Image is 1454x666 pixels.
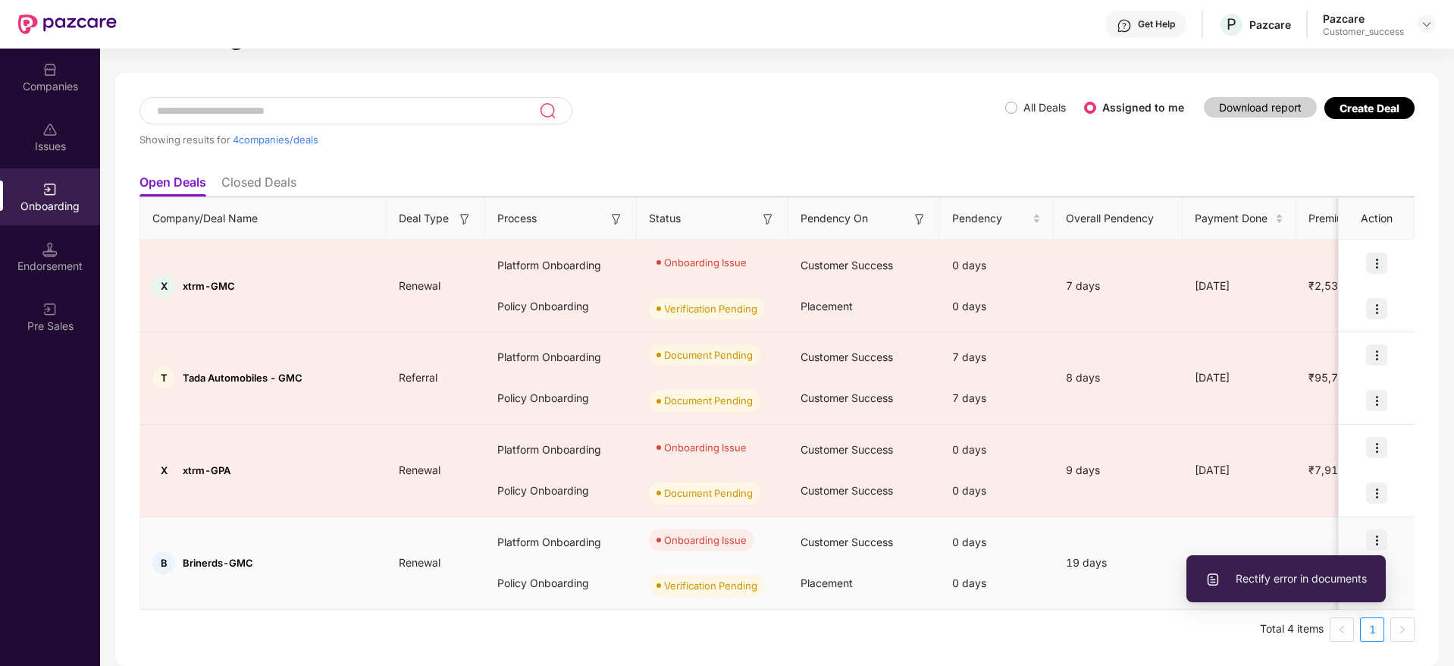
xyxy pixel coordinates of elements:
label: All Deals [1023,101,1066,114]
li: Next Page [1390,617,1415,642]
li: Open Deals [139,174,206,196]
img: icon [1366,344,1387,366]
div: 8 days [1054,369,1183,386]
span: xtrm-GPA [183,464,230,476]
span: Status [649,210,681,227]
img: svg+xml;base64,PHN2ZyBpZD0iVXBsb2FkX0xvZ3MiIGRhdGEtbmFtZT0iVXBsb2FkIExvZ3MiIHhtbG5zPSJodHRwOi8vd3... [1205,572,1221,587]
span: right [1398,625,1407,634]
span: Process [497,210,537,227]
label: Assigned to me [1102,101,1184,114]
img: icon [1366,390,1387,411]
span: Renewal [387,279,453,292]
span: Tada Automobiles - GMC [183,372,302,384]
div: 0 days [940,522,1054,563]
div: Document Pending [664,485,753,501]
div: Policy Onboarding [485,378,637,419]
span: Deal Type [399,210,449,227]
span: Placement [801,300,853,313]
div: Policy Onboarding [485,470,637,511]
span: xtrm-GMC [183,280,235,292]
span: Renewal [387,556,453,569]
div: 7 days [940,378,1054,419]
div: 19 days [1054,554,1183,571]
div: X [152,275,175,297]
span: Customer Success [801,391,893,404]
span: Customer Success [801,350,893,363]
span: left [1337,625,1346,634]
span: 4 companies/deals [233,134,318,146]
div: 0 days [940,245,1054,286]
div: 9 days [1054,462,1183,479]
div: Policy Onboarding [485,286,637,327]
span: Renewal [387,463,453,476]
span: Pendency On [801,210,868,227]
img: svg+xml;base64,PHN2ZyBpZD0iRHJvcGRvd24tMzJ4MzIiIHhtbG5zPSJodHRwOi8vd3d3LnczLm9yZy8yMDAwL3N2ZyIgd2... [1421,18,1433,30]
img: svg+xml;base64,PHN2ZyB3aWR0aD0iMTYiIGhlaWdodD0iMTYiIHZpZXdCb3g9IjAgMCAxNiAxNiIgZmlsbD0ibm9uZSIgeG... [912,212,927,227]
img: svg+xml;base64,PHN2ZyB3aWR0aD0iMjQiIGhlaWdodD0iMjUiIHZpZXdCb3g9IjAgMCAyNCAyNSIgZmlsbD0ibm9uZSIgeG... [539,102,556,120]
img: svg+xml;base64,PHN2ZyB3aWR0aD0iMjAiIGhlaWdodD0iMjAiIHZpZXdCb3g9IjAgMCAyMCAyMCIgZmlsbD0ibm9uZSIgeG... [42,302,58,317]
span: Rectify error in documents [1205,570,1367,587]
div: [DATE] [1183,369,1296,386]
img: icon [1366,253,1387,274]
div: Customer_success [1323,26,1404,38]
span: Customer Success [801,484,893,497]
img: icon [1366,482,1387,504]
div: Pazcare [1323,11,1404,26]
div: T [152,366,175,389]
span: ₹7,918 [1296,463,1357,476]
img: svg+xml;base64,PHN2ZyBpZD0iSXNzdWVzX2Rpc2FibGVkIiB4bWxucz0iaHR0cDovL3d3dy53My5vcmcvMjAwMC9zdmciIH... [42,122,58,137]
div: Platform Onboarding [485,429,637,470]
div: X [152,459,175,482]
img: svg+xml;base64,PHN2ZyBpZD0iQ29tcGFuaWVzIiB4bWxucz0iaHR0cDovL3d3dy53My5vcmcvMjAwMC9zdmciIHdpZHRoPS... [42,62,58,77]
img: icon [1366,529,1387,551]
th: Action [1339,198,1415,240]
div: Showing results for [139,134,1005,146]
div: Verification Pending [664,301,757,316]
button: right [1390,617,1415,642]
div: Pazcare [1249,17,1291,32]
div: 7 days [1054,278,1183,294]
img: New Pazcare Logo [18,14,117,34]
div: Policy Onboarding [485,563,637,604]
div: [DATE] [1183,278,1296,294]
img: icon [1366,437,1387,458]
span: ₹2,53,800 [1296,279,1374,292]
div: Onboarding Issue [664,440,747,455]
div: Verification Pending [664,578,757,593]
span: Customer Success [801,536,893,548]
img: svg+xml;base64,PHN2ZyBpZD0iSGVscC0zMngzMiIgeG1sbnM9Imh0dHA6Ly93d3cudzMub3JnLzIwMDAvc3ZnIiB3aWR0aD... [1117,18,1132,33]
div: Document Pending [664,347,753,363]
img: svg+xml;base64,PHN2ZyB3aWR0aD0iMTQuNSIgaGVpZ2h0PSIxNC41IiB2aWV3Qm94PSIwIDAgMTYgMTYiIGZpbGw9Im5vbm... [42,242,58,257]
div: 0 days [940,563,1054,604]
th: Company/Deal Name [140,198,387,240]
div: Get Help [1138,18,1175,30]
img: svg+xml;base64,PHN2ZyB3aWR0aD0iMTYiIGhlaWdodD0iMTYiIHZpZXdCb3g9IjAgMCAxNiAxNiIgZmlsbD0ibm9uZSIgeG... [609,212,624,227]
div: Platform Onboarding [485,245,637,286]
img: svg+xml;base64,PHN2ZyB3aWR0aD0iMTYiIGhlaWdodD0iMTYiIHZpZXdCb3g9IjAgMCAxNiAxNiIgZmlsbD0ibm9uZSIgeG... [457,212,472,227]
div: 0 days [940,429,1054,470]
div: B [152,551,175,574]
span: P [1227,15,1236,33]
span: Pendency [952,210,1029,227]
span: Placement [801,576,853,589]
th: Payment Done [1183,198,1296,240]
th: Overall Pendency [1054,198,1183,240]
img: svg+xml;base64,PHN2ZyB3aWR0aD0iMjAiIGhlaWdodD0iMjAiIHZpZXdCb3g9IjAgMCAyMCAyMCIgZmlsbD0ibm9uZSIgeG... [42,182,58,197]
span: Referral [387,371,450,384]
button: Download report [1204,97,1317,118]
li: Closed Deals [221,174,296,196]
div: [DATE] [1183,462,1296,479]
li: Previous Page [1330,617,1354,642]
span: Customer Success [801,443,893,456]
div: 0 days [940,286,1054,327]
span: Customer Success [801,259,893,272]
div: Platform Onboarding [485,522,637,563]
button: left [1330,617,1354,642]
div: Document Pending [664,393,753,408]
div: Onboarding Issue [664,532,747,548]
th: Premium Paid [1296,198,1395,240]
img: icon [1366,298,1387,319]
div: Create Deal [1340,102,1399,115]
div: Onboarding Issue [664,255,747,270]
img: svg+xml;base64,PHN2ZyB3aWR0aD0iMTYiIGhlaWdodD0iMTYiIHZpZXdCb3g9IjAgMCAxNiAxNiIgZmlsbD0ibm9uZSIgeG... [760,212,776,227]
